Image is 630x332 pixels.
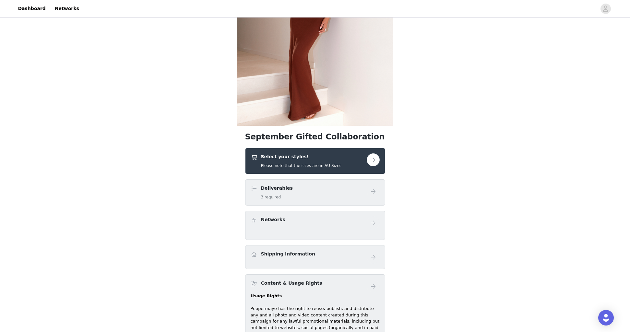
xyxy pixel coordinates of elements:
[261,163,341,169] h5: Please note that the sizes are in AU Sizes
[245,245,385,269] div: Shipping Information
[51,1,83,16] a: Networks
[261,153,341,160] h4: Select your styles!
[261,194,293,200] h5: 3 required
[245,131,385,143] h1: September Gifted Collaboration
[261,185,293,192] h4: Deliverables
[245,148,385,174] div: Select your styles!
[14,1,50,16] a: Dashboard
[245,179,385,206] div: Deliverables
[261,216,285,223] h4: Networks
[251,293,282,298] strong: Usage Rights
[261,280,322,287] h4: Content & Usage Rights
[598,310,614,326] div: Open Intercom Messenger
[261,251,315,257] h4: Shipping Information
[245,211,385,240] div: Networks
[602,4,609,14] div: avatar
